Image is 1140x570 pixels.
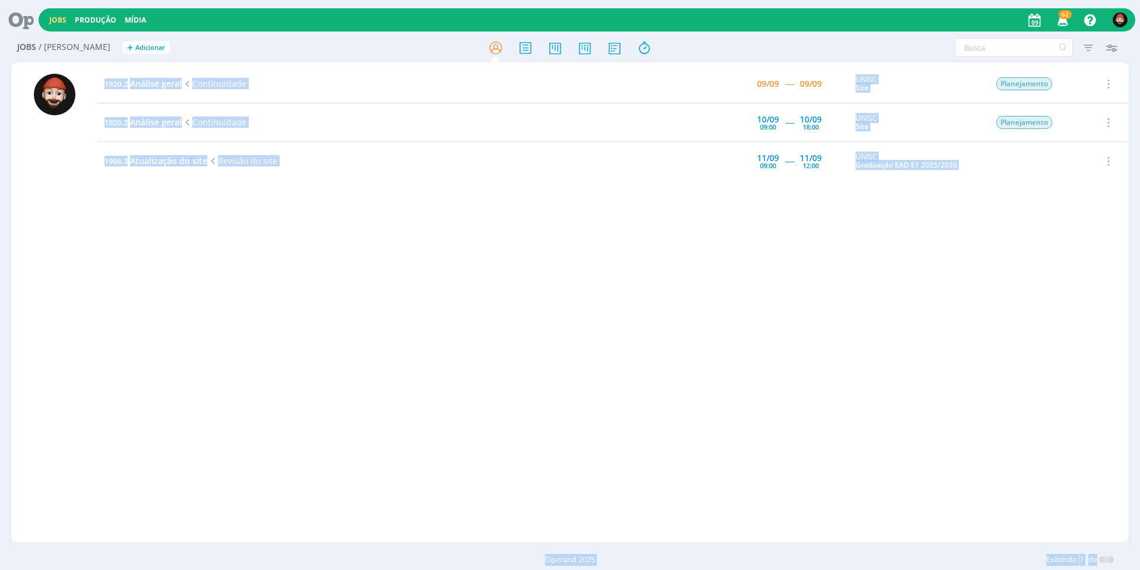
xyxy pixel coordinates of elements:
[130,116,182,128] span: Análise geral
[785,155,794,166] span: -----
[104,156,128,166] span: 1966.3
[207,155,277,166] span: Revisão do site
[1046,554,1077,566] span: Exibindo
[127,42,133,54] span: +
[104,78,182,89] a: 1920.2Análise geral
[1059,10,1072,19] span: 62
[71,15,120,25] button: Produção
[104,116,182,128] a: 1920.2Análise geral
[1088,554,1097,566] span: de
[955,38,1073,57] input: Busca
[1112,10,1128,30] button: W
[757,115,779,124] div: 10/09
[856,121,869,131] a: Site
[182,116,246,128] span: Continuidade
[757,80,779,88] div: 09/09
[46,15,70,25] button: Jobs
[1050,10,1074,31] button: 62
[760,162,776,169] div: 09:00
[800,154,822,162] div: 11/09
[856,75,978,93] div: UNISC
[135,44,165,52] span: Adicionar
[785,116,794,128] span: -----
[122,42,170,54] button: +Adicionar
[130,78,182,89] span: Análise geral
[104,117,128,128] span: 1920.2
[39,42,110,52] span: / [PERSON_NAME]
[803,162,819,169] div: 12:00
[125,15,146,25] a: Mídia
[34,74,75,115] img: W
[856,153,978,170] div: UNISC
[1113,12,1128,27] img: W
[1079,554,1084,566] span: 7
[182,78,246,89] span: Continuidade
[856,160,957,170] a: Graduação EAD E1 2025/2026
[996,77,1052,90] span: Planejamento
[49,15,66,25] a: Jobs
[104,155,207,166] a: 1966.3Atualização do site
[75,15,116,25] a: Produção
[785,78,794,89] span: -----
[121,15,150,25] button: Mídia
[800,80,822,88] div: 09/09
[104,78,128,89] span: 1920.2
[803,124,819,130] div: 18:00
[130,155,207,166] span: Atualização do site
[17,42,36,52] span: Jobs
[757,154,779,162] div: 11/09
[760,124,776,130] div: 09:00
[856,114,978,131] div: UNISC
[996,116,1052,129] span: Planejamento
[856,83,869,93] a: Site
[800,115,822,124] div: 10/09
